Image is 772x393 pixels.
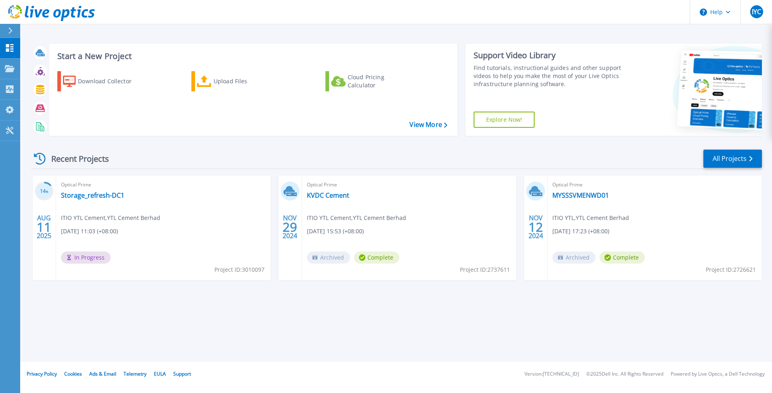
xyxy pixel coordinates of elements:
span: Project ID: 2726621 [706,265,756,274]
div: Support Video Library [474,50,625,61]
span: In Progress [61,251,111,264]
a: Ads & Email [89,370,116,377]
a: Cookies [64,370,82,377]
span: IYC [752,8,761,15]
h3: 14 [35,187,54,196]
span: [DATE] 15:53 (+08:00) [307,227,364,236]
a: EULA [154,370,166,377]
span: 11 [37,224,51,230]
div: Cloud Pricing Calculator [348,73,412,89]
div: NOV 2024 [282,212,298,242]
div: NOV 2024 [528,212,543,242]
span: ITIO YTL Cement , YTL Cement Berhad [307,213,406,222]
div: Upload Files [214,73,278,89]
span: ITIO YTL , YTL Cement Berhad [552,213,629,222]
a: Cloud Pricing Calculator [325,71,415,91]
li: Version: [TECHNICAL_ID] [524,372,579,377]
span: [DATE] 11:03 (+08:00) [61,227,118,236]
div: AUG 2025 [36,212,52,242]
span: Project ID: 3010097 [214,265,264,274]
span: % [46,189,48,194]
span: ITIO YTL Cement , YTL Cement Berhad [61,213,160,222]
a: Support [173,370,191,377]
a: Upload Files [191,71,281,91]
a: All Projects [703,150,762,168]
a: Download Collector [57,71,147,91]
a: Explore Now! [474,112,535,128]
span: Complete [600,251,645,264]
span: Archived [552,251,596,264]
div: Find tutorials, instructional guides and other support videos to help you make the most of your L... [474,64,625,88]
span: 12 [529,224,543,230]
span: Project ID: 2737611 [460,265,510,274]
a: View More [409,121,447,129]
li: Powered by Live Optics, a Dell Technology [671,372,765,377]
a: MYSSSVMENWD01 [552,191,609,199]
span: Optical Prime [307,180,512,189]
a: KVDC Cement [307,191,349,199]
span: Archived [307,251,350,264]
a: Storage_refresh-DC1 [61,191,124,199]
span: 29 [283,224,297,230]
span: [DATE] 17:23 (+08:00) [552,227,609,236]
span: Complete [354,251,399,264]
div: Recent Projects [31,149,120,169]
div: Download Collector [78,73,143,89]
a: Telemetry [124,370,147,377]
a: Privacy Policy [27,370,57,377]
li: © 2025 Dell Inc. All Rights Reserved [586,372,663,377]
span: Optical Prime [61,180,266,189]
span: Optical Prime [552,180,757,189]
h3: Start a New Project [57,52,447,61]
